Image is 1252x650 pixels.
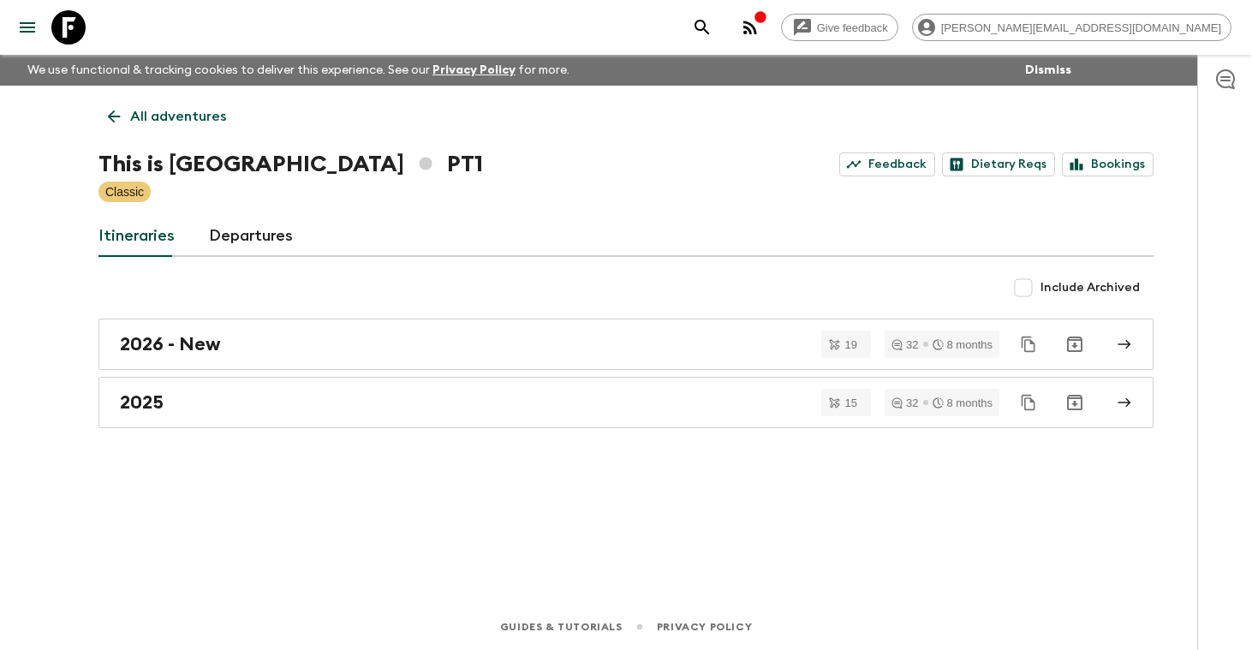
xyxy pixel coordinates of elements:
[781,14,898,41] a: Give feedback
[932,21,1231,34] span: [PERSON_NAME][EMAIL_ADDRESS][DOMAIN_NAME]
[891,339,918,350] div: 32
[891,397,918,408] div: 32
[839,152,935,176] a: Feedback
[912,14,1231,41] div: [PERSON_NAME][EMAIL_ADDRESS][DOMAIN_NAME]
[130,106,226,127] p: All adventures
[21,55,576,86] p: We use functional & tracking cookies to deliver this experience. See our for more.
[98,147,483,182] h1: This is [GEOGRAPHIC_DATA] PT1
[500,617,623,636] a: Guides & Tutorials
[1013,387,1044,418] button: Duplicate
[835,397,867,408] span: 15
[835,339,867,350] span: 19
[98,319,1154,370] a: 2026 - New
[432,64,516,76] a: Privacy Policy
[933,397,993,408] div: 8 months
[98,216,175,257] a: Itineraries
[1013,329,1044,360] button: Duplicate
[10,10,45,45] button: menu
[933,339,993,350] div: 8 months
[1040,279,1140,296] span: Include Archived
[209,216,293,257] a: Departures
[657,617,752,636] a: Privacy Policy
[120,391,164,414] h2: 2025
[685,10,719,45] button: search adventures
[98,377,1154,428] a: 2025
[808,21,897,34] span: Give feedback
[1062,152,1154,176] a: Bookings
[1058,385,1092,420] button: Archive
[120,333,221,355] h2: 2026 - New
[1058,327,1092,361] button: Archive
[105,183,144,200] p: Classic
[942,152,1055,176] a: Dietary Reqs
[1021,58,1076,82] button: Dismiss
[98,99,235,134] a: All adventures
